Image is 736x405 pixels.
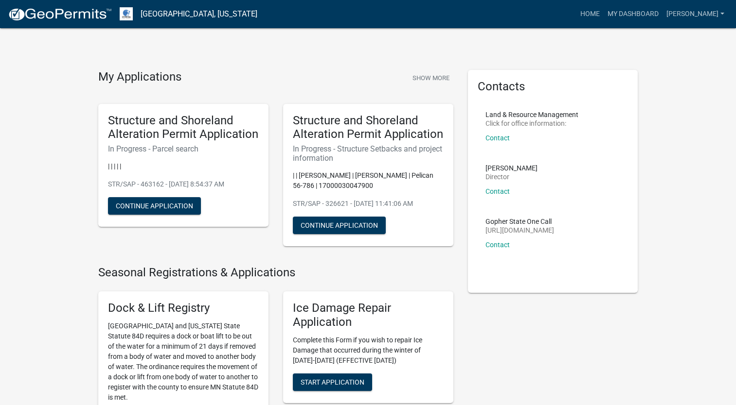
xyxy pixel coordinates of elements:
[108,321,259,403] p: [GEOGRAPHIC_DATA] and [US_STATE] State Statute 84D requires a dock or boat lift to be out of the ...
[108,301,259,315] h5: Dock & Lift Registry
[485,227,554,234] p: [URL][DOMAIN_NAME]
[293,114,444,142] h5: Structure and Shoreland Alteration Permit Application
[293,301,444,329] h5: Ice Damage Repair Application
[120,7,133,20] img: Otter Tail County, Minnesota
[108,179,259,189] p: STR/SAP - 463162 - [DATE] 8:54:37 AM
[108,197,201,215] button: Continue Application
[409,70,453,86] button: Show More
[293,335,444,366] p: Complete this Form if you wish to repair Ice Damage that occurred during the winter of [DATE]-[DA...
[293,373,372,391] button: Start Application
[604,5,663,23] a: My Dashboard
[485,134,510,142] a: Contact
[293,170,444,191] p: | | [PERSON_NAME] | [PERSON_NAME] | Pelican 56-786 | 17000030047900
[485,241,510,249] a: Contact
[293,144,444,163] h6: In Progress - Structure Setbacks and project information
[293,217,386,234] button: Continue Application
[576,5,604,23] a: Home
[98,70,181,84] h4: My Applications
[98,266,453,280] h4: Seasonal Registrations & Applications
[108,161,259,171] p: | | | | |
[141,6,257,22] a: [GEOGRAPHIC_DATA], [US_STATE]
[485,111,578,118] p: Land & Resource Management
[485,120,578,127] p: Click for office information:
[485,218,554,225] p: Gopher State One Call
[485,165,538,171] p: [PERSON_NAME]
[301,378,364,386] span: Start Application
[293,199,444,209] p: STR/SAP - 326621 - [DATE] 11:41:06 AM
[485,173,538,180] p: Director
[663,5,728,23] a: [PERSON_NAME]
[108,114,259,142] h5: Structure and Shoreland Alteration Permit Application
[478,80,628,94] h5: Contacts
[485,187,510,195] a: Contact
[108,144,259,153] h6: In Progress - Parcel search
